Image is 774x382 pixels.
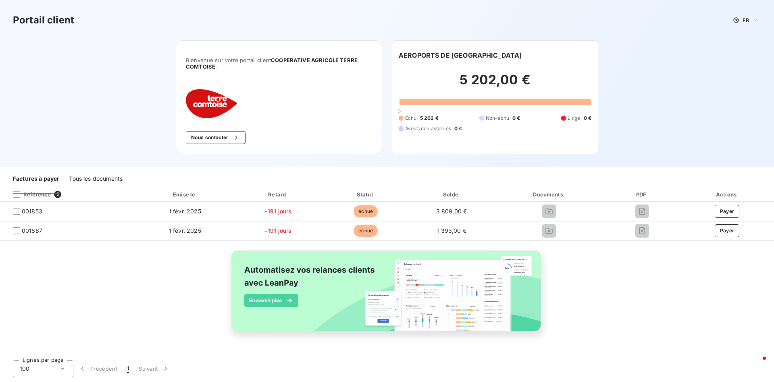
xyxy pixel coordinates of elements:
button: Précédent [73,360,122,377]
h6: AEROPORTS DE [GEOGRAPHIC_DATA] [399,50,522,60]
span: 3 809,00 € [436,208,467,215]
button: Payer [715,224,740,237]
span: FR [743,17,749,23]
img: banner [224,246,550,345]
div: Retard [235,190,321,198]
span: 1 [127,365,129,373]
span: 5 202 € [420,115,439,122]
span: 0 € [512,115,520,122]
div: Statut [324,190,407,198]
span: +191 jours [264,208,292,215]
div: Solde [411,190,492,198]
button: 1 [122,360,134,377]
div: Émise le [138,190,232,198]
div: Référence [6,191,51,198]
span: Bienvenue sur votre portail client . [186,57,372,70]
img: Company logo [186,89,237,118]
div: PDF [605,190,678,198]
div: Tous les documents [69,170,123,187]
button: Suivant [134,360,175,377]
span: 1 393,00 € [437,227,466,234]
span: Avoirs non associés [405,125,451,132]
iframe: Intercom live chat [747,355,766,374]
span: COOPERATIVE AGRICOLE TERRE COMTOISE [186,57,358,70]
span: Litige [568,115,580,122]
div: Factures à payer [13,170,59,187]
span: 0 € [454,125,462,132]
button: Payer [715,205,740,218]
span: 2 [54,191,61,198]
span: échue [354,225,378,237]
div: Documents [495,190,602,198]
span: 1 févr. 2025 [169,227,201,234]
span: échue [354,205,378,217]
span: +191 jours [264,227,292,234]
span: 1 févr. 2025 [169,208,201,215]
span: Échu [405,115,417,122]
span: 100 [20,365,29,373]
span: 0 [397,108,401,115]
h2: 5 202,00 € [399,72,591,96]
span: 0 € [584,115,591,122]
h3: Portail client [13,13,74,27]
div: Actions [682,190,772,198]
span: 001867 [22,227,42,235]
button: Nous contacter [186,131,246,144]
span: 001853 [22,207,42,215]
span: Non-échu [486,115,509,122]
